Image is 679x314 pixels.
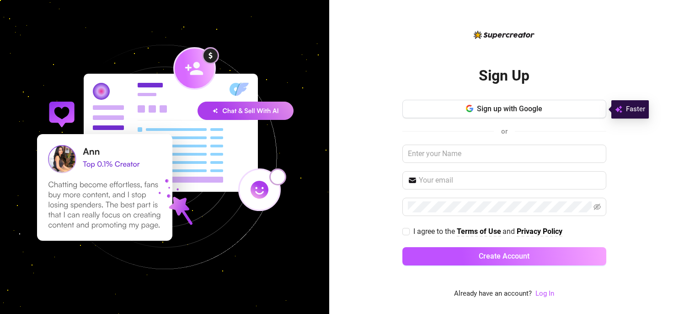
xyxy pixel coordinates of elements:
[457,227,501,236] strong: Terms of Use
[503,227,517,236] span: and
[517,227,562,236] strong: Privacy Policy
[535,289,554,298] a: Log In
[402,100,606,118] button: Sign up with Google
[474,31,535,39] img: logo-BBDzfeDw.svg
[501,127,508,135] span: or
[477,104,542,113] span: Sign up with Google
[402,247,606,265] button: Create Account
[517,227,562,237] a: Privacy Policy
[479,66,529,85] h2: Sign Up
[593,203,601,211] span: eye-invisible
[457,227,501,237] a: Terms of Use
[454,288,532,299] span: Already have an account?
[535,288,554,299] a: Log In
[479,252,529,260] span: Create Account
[626,104,645,115] span: Faster
[615,104,622,115] img: svg%3e
[413,227,457,236] span: I agree to the
[419,175,601,186] input: Your email
[402,145,606,163] input: Enter your Name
